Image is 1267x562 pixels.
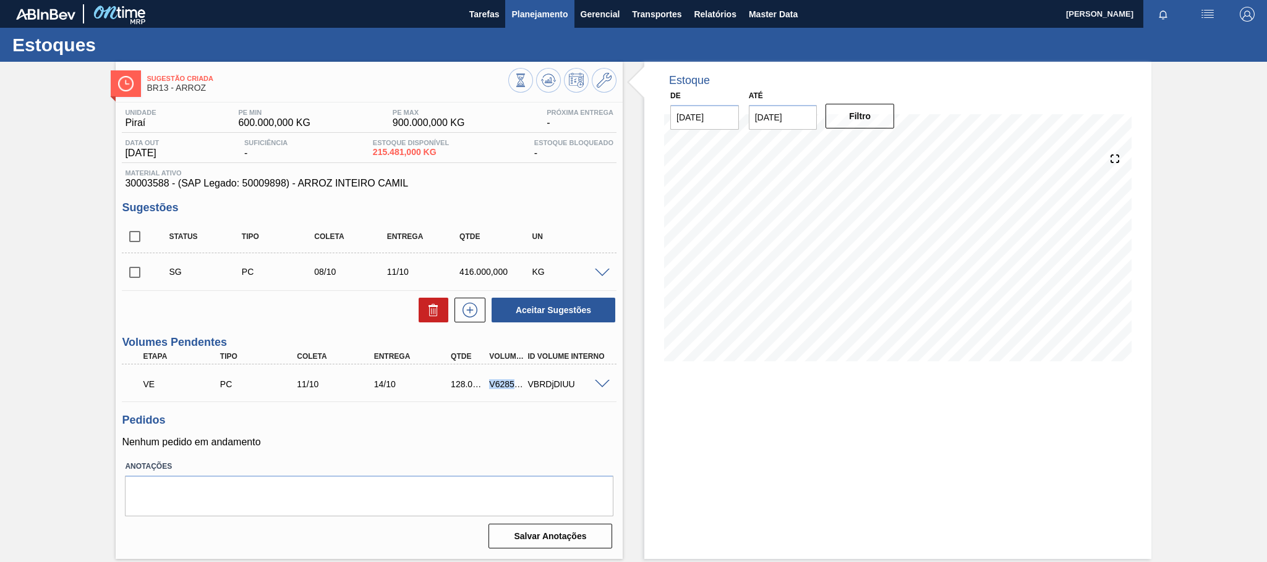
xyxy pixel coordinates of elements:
[529,232,611,241] div: UN
[547,109,613,116] span: Próxima Entrega
[393,117,465,128] span: 900.000,000 KG
[118,76,134,91] img: Ícone
[529,267,611,277] div: KG
[825,104,894,128] button: Filtro
[534,139,613,146] span: Estoque Bloqueado
[486,379,526,389] div: V628584
[412,298,448,322] div: Excluir Sugestões
[508,68,533,93] button: Visão Geral dos Estoques
[669,74,710,87] div: Estoque
[125,178,613,189] span: 30003588 - (SAP Legado: 50009898) - ARROZ INTEIRO CAMIL
[670,91,681,100] label: De
[311,267,393,277] div: 08/10/2025
[1143,6,1183,23] button: Notificações
[238,109,310,116] span: PE MIN
[294,352,380,361] div: Coleta
[122,437,616,448] p: Nenhum pedido em andamento
[294,379,380,389] div: 11/10/2025
[244,139,288,146] span: Suficiência
[122,336,616,349] h3: Volumes Pendentes
[147,75,508,82] span: Sugestão Criada
[670,105,739,130] input: dd/mm/yyyy
[16,9,75,20] img: TNhmsLtSVTkK8tSr43FrP2fwEKptu5GPRR3wAAAABJRU5ErkJggg==
[241,139,291,159] div: -
[239,232,320,241] div: Tipo
[448,298,485,322] div: Nova sugestão
[384,267,466,277] div: 11/10/2025
[632,7,681,22] span: Transportes
[238,117,310,128] span: 600.000,000 KG
[373,148,449,157] span: 215.481,000 KG
[140,371,226,398] div: Volume Enviado para Transporte
[125,139,159,146] span: Data out
[125,458,613,476] label: Anotações
[694,7,736,22] span: Relatórios
[140,352,226,361] div: Etapa
[511,7,568,22] span: Planejamento
[217,352,304,361] div: Tipo
[749,105,817,130] input: dd/mm/yyyy
[373,139,449,146] span: Estoque Disponível
[122,201,616,214] h3: Sugestões
[166,267,247,277] div: Sugestão Criada
[531,139,616,159] div: -
[448,352,488,361] div: Qtde
[544,109,616,128] div: -
[12,38,232,52] h1: Estoques
[525,352,612,361] div: Id Volume Interno
[492,298,615,322] button: Aceitar Sugestões
[125,169,613,177] span: Material ativo
[486,352,526,361] div: Volume Portal
[143,379,223,389] p: VE
[122,414,616,427] h3: Pedidos
[525,379,612,389] div: VBRDjDIUU
[448,379,488,389] div: 128.000,000
[311,232,393,241] div: Coleta
[125,148,159,159] span: [DATE]
[371,352,458,361] div: Entrega
[456,267,538,277] div: 416.000,000
[217,379,304,389] div: Pedido de Compra
[125,117,156,128] span: Piraí
[384,232,466,241] div: Entrega
[469,7,500,22] span: Tarefas
[749,91,763,100] label: Até
[1240,7,1255,22] img: Logout
[456,232,538,241] div: Qtde
[592,68,616,93] button: Ir ao Master Data / Geral
[581,7,620,22] span: Gerencial
[1200,7,1215,22] img: userActions
[749,7,798,22] span: Master Data
[147,83,508,93] span: BR13 - ARROZ
[166,232,247,241] div: Status
[564,68,589,93] button: Programar Estoque
[488,524,612,548] button: Salvar Anotações
[485,296,616,324] div: Aceitar Sugestões
[536,68,561,93] button: Atualizar Gráfico
[371,379,458,389] div: 14/10/2025
[393,109,465,116] span: PE MAX
[125,109,156,116] span: Unidade
[239,267,320,277] div: Pedido de Compra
